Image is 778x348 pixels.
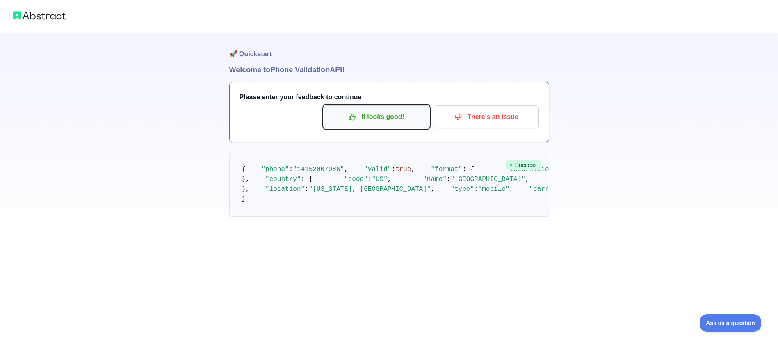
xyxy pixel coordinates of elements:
span: "code" [344,176,368,183]
span: , [411,166,415,173]
span: "US" [372,176,387,183]
span: true [395,166,411,173]
span: , [431,185,435,193]
span: "location" [265,185,305,193]
span: , [344,166,348,173]
span: "international" [506,166,565,173]
span: : [289,166,293,173]
span: "format" [431,166,462,173]
span: Success [506,160,541,170]
span: : [305,185,309,193]
span: "[US_STATE], [GEOGRAPHIC_DATA]" [309,185,431,193]
span: , [525,176,529,183]
code: }, }, } [242,166,762,203]
span: : { [301,176,313,183]
p: It looks good! [330,110,423,124]
span: : [474,185,478,193]
span: "name" [423,176,447,183]
span: "country" [265,176,301,183]
span: : [391,166,395,173]
iframe: Toggle Customer Support [700,314,762,332]
button: There's an issue [434,105,539,128]
span: "phone" [262,166,289,173]
h1: Welcome to Phone Validation API! [229,64,549,76]
span: "14152007986" [293,166,344,173]
span: "valid" [364,166,391,173]
span: "[GEOGRAPHIC_DATA]" [450,176,525,183]
span: , [509,185,513,193]
h1: 🚀 Quickstart [229,33,549,64]
span: : [447,176,451,183]
h3: Please enter your feedback to continue [240,92,539,102]
p: There's an issue [440,110,533,124]
span: , [388,176,392,183]
span: : { [462,166,474,173]
button: It looks good! [324,105,429,128]
span: "mobile" [478,185,510,193]
span: { [242,166,246,173]
img: Abstract logo [13,10,66,21]
span: "type" [450,185,474,193]
span: : [368,176,372,183]
span: "carrier" [529,185,564,193]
